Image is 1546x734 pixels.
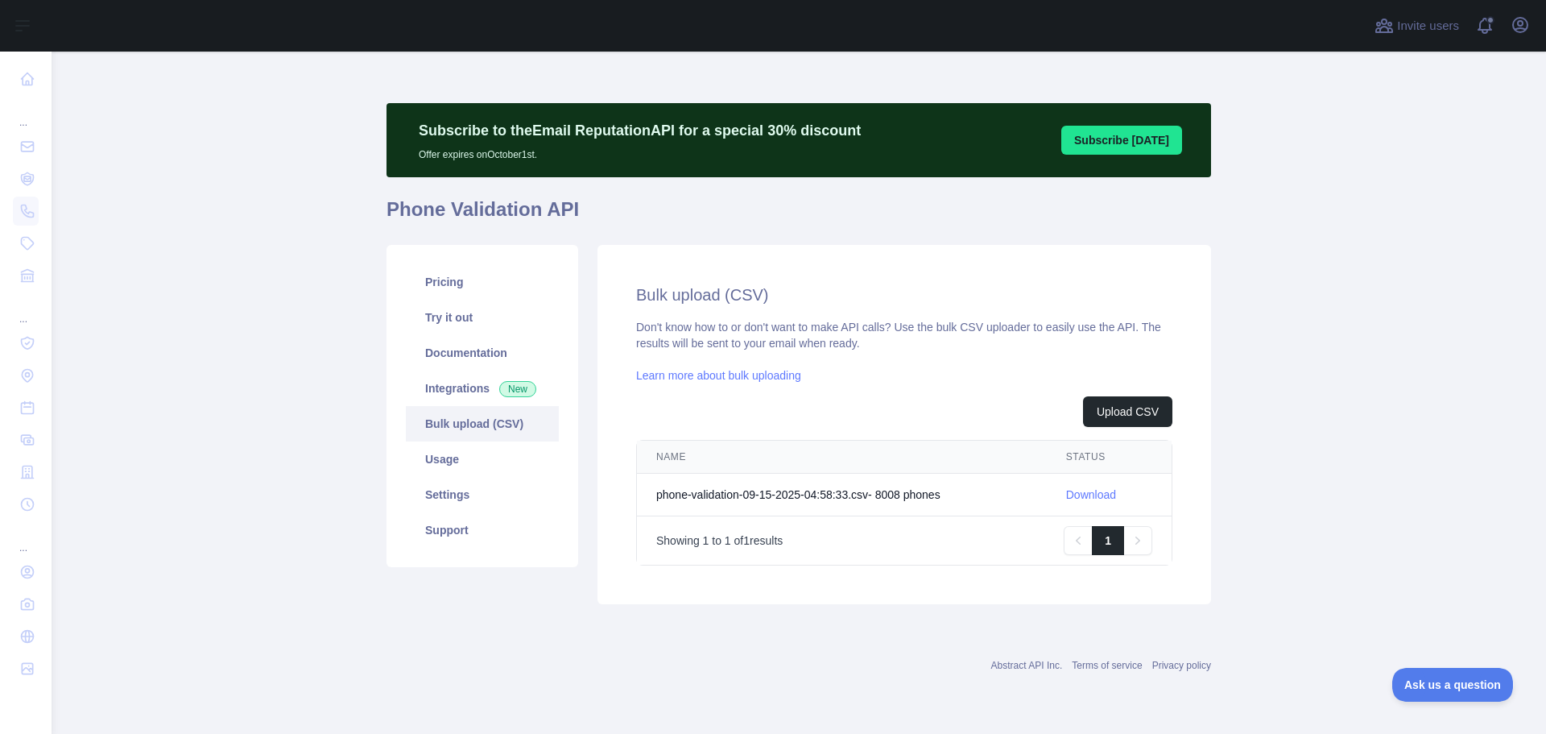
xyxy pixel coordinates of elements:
[1392,668,1514,702] iframe: Toggle Customer Support
[499,381,536,397] span: New
[636,284,1172,306] h2: Bulk upload (CSV)
[386,197,1211,235] h1: Phone Validation API
[1047,441,1172,474] th: STATUS
[406,512,559,548] a: Support
[406,371,559,406] a: Integrations New
[636,319,1172,566] div: Don't know how to or don't want to make API calls? Use the bulk CSV uploader to easily use the AP...
[406,477,559,512] a: Settings
[406,442,559,477] a: Usage
[1066,488,1116,501] a: Download
[703,534,709,547] span: 1
[1061,126,1182,155] button: Subscribe [DATE]
[1064,526,1152,555] nav: Pagination
[1152,660,1211,671] a: Privacy policy
[419,119,861,142] p: Subscribe to the Email Reputation API for a special 30 % discount
[725,534,731,547] span: 1
[1371,13,1462,39] button: Invite users
[656,533,783,549] p: Showing to of results
[743,534,750,547] span: 1
[13,293,39,326] div: ...
[1397,17,1459,35] span: Invite users
[637,441,1047,474] th: NAME
[406,300,559,335] a: Try it out
[637,474,1047,516] td: phone-validation-09-15-2025-04:58:33.csv - 8008 phone s
[406,335,559,371] a: Documentation
[991,660,1063,671] a: Abstract API Inc.
[13,97,39,129] div: ...
[13,522,39,554] div: ...
[419,142,861,161] p: Offer expires on October 1st.
[636,369,801,382] a: Learn more about bulk uploading
[1092,526,1124,555] a: 1
[406,406,559,442] a: Bulk upload (CSV)
[1072,660,1142,671] a: Terms of service
[406,264,559,300] a: Pricing
[1083,396,1172,427] button: Upload CSV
